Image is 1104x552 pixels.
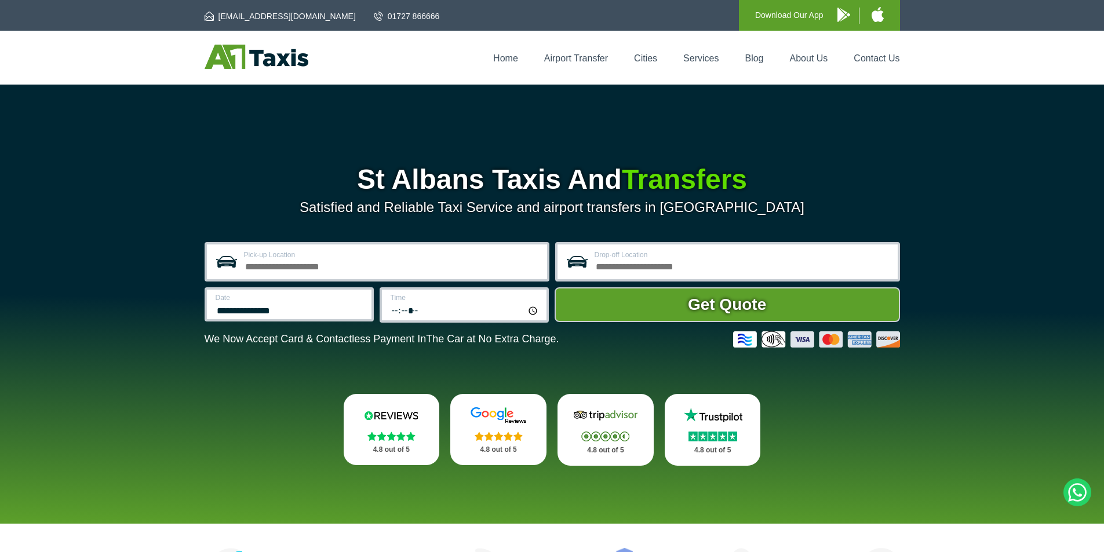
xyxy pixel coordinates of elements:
[356,443,427,457] p: 4.8 out of 5
[595,251,891,258] label: Drop-off Location
[581,432,629,441] img: Stars
[374,10,440,22] a: 01727 866666
[622,164,747,195] span: Transfers
[426,333,559,345] span: The Car at No Extra Charge.
[344,394,440,465] a: Reviews.io Stars 4.8 out of 5
[683,53,719,63] a: Services
[205,10,356,22] a: [EMAIL_ADDRESS][DOMAIN_NAME]
[463,443,534,457] p: 4.8 out of 5
[733,331,900,348] img: Credit And Debit Cards
[688,432,737,441] img: Stars
[558,394,654,466] a: Tripadvisor Stars 4.8 out of 5
[391,294,540,301] label: Time
[216,294,365,301] label: Date
[356,407,426,424] img: Reviews.io
[544,53,608,63] a: Airport Transfer
[745,53,763,63] a: Blog
[205,333,559,345] p: We Now Accept Card & Contactless Payment In
[450,394,546,465] a: Google Stars 4.8 out of 5
[854,53,899,63] a: Contact Us
[755,8,824,23] p: Download Our App
[205,199,900,215] p: Satisfied and Reliable Taxi Service and airport transfers in [GEOGRAPHIC_DATA]
[571,407,640,424] img: Tripadvisor
[244,251,540,258] label: Pick-up Location
[570,443,641,458] p: 4.8 out of 5
[634,53,657,63] a: Cities
[367,432,416,441] img: Stars
[677,443,748,458] p: 4.8 out of 5
[493,53,518,63] a: Home
[205,166,900,193] h1: St Albans Taxis And
[555,287,900,322] button: Get Quote
[475,432,523,441] img: Stars
[790,53,828,63] a: About Us
[464,407,533,424] img: Google
[678,407,748,424] img: Trustpilot
[205,45,308,69] img: A1 Taxis St Albans LTD
[665,394,761,466] a: Trustpilot Stars 4.8 out of 5
[872,7,884,22] img: A1 Taxis iPhone App
[837,8,850,22] img: A1 Taxis Android App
